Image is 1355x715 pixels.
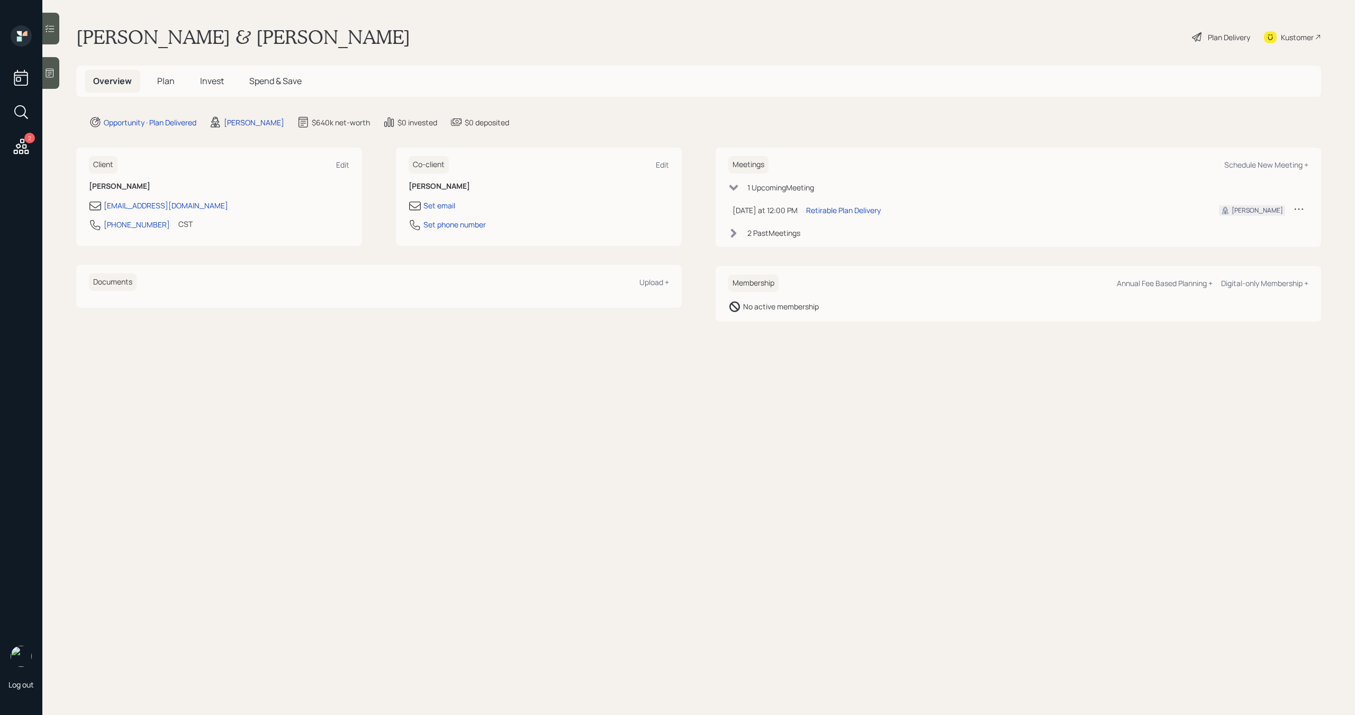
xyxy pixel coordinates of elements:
[104,117,196,128] div: Opportunity · Plan Delivered
[89,182,349,191] h6: [PERSON_NAME]
[656,160,669,170] div: Edit
[76,25,410,49] h1: [PERSON_NAME] & [PERSON_NAME]
[89,273,137,291] h6: Documents
[747,227,800,239] div: 2 Past Meeting s
[1281,32,1314,43] div: Kustomer
[157,75,175,87] span: Plan
[465,117,509,128] div: $0 deposited
[733,205,798,216] div: [DATE] at 12:00 PM
[336,160,349,170] div: Edit
[89,156,118,173] h6: Client
[200,75,224,87] span: Invest
[409,156,449,173] h6: Co-client
[728,156,769,173] h6: Meetings
[409,182,669,191] h6: [PERSON_NAME]
[24,133,35,143] div: 2
[104,219,170,230] div: [PHONE_NUMBER]
[1224,160,1308,170] div: Schedule New Meeting +
[104,200,228,211] div: [EMAIL_ADDRESS][DOMAIN_NAME]
[11,646,32,667] img: michael-russo-headshot.png
[806,205,881,216] div: Retirable Plan Delivery
[747,182,814,193] div: 1 Upcoming Meeting
[1232,206,1283,215] div: [PERSON_NAME]
[743,301,819,312] div: No active membership
[224,117,284,128] div: [PERSON_NAME]
[1208,32,1250,43] div: Plan Delivery
[8,680,34,690] div: Log out
[423,219,486,230] div: Set phone number
[93,75,132,87] span: Overview
[398,117,437,128] div: $0 invested
[249,75,302,87] span: Spend & Save
[1117,278,1213,288] div: Annual Fee Based Planning +
[178,218,193,230] div: CST
[312,117,370,128] div: $640k net-worth
[728,274,779,292] h6: Membership
[423,200,455,211] div: Set email
[639,277,669,287] div: Upload +
[1221,278,1308,288] div: Digital-only Membership +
